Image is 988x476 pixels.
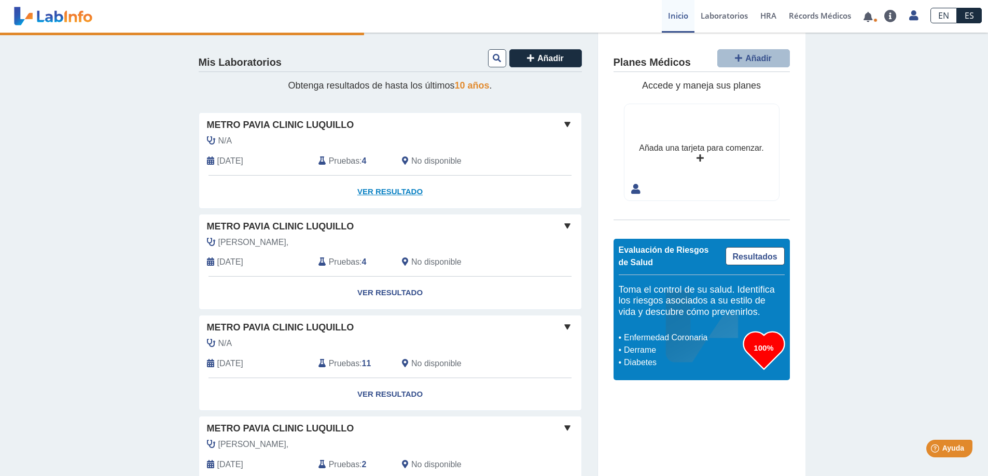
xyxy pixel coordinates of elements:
[207,422,354,436] span: Metro Pavia Clinic Luquillo
[207,220,354,234] span: Metro Pavia Clinic Luquillo
[621,331,743,344] li: Enfermedad Coronaria
[217,357,243,370] span: 2025-04-03
[217,458,243,471] span: 2025-01-15
[207,118,354,132] span: Metro Pavia Clinic Luquillo
[218,337,232,350] span: N/A
[329,256,359,268] span: Pruebas
[411,458,462,471] span: No disponible
[411,357,462,370] span: No disponible
[218,438,289,451] span: Jimenez Mejia,
[288,80,492,91] span: Obtenga resultados de hasta los últimos .
[311,357,394,370] div: :
[199,176,581,208] a: Ver Resultado
[455,80,490,91] span: 10 años
[930,8,957,23] a: EN
[621,356,743,369] li: Diabetes
[329,357,359,370] span: Pruebas
[743,341,785,354] h3: 100%
[896,436,977,465] iframe: Help widget launcher
[311,155,394,167] div: :
[217,155,243,167] span: 2025-10-07
[329,155,359,167] span: Pruebas
[199,378,581,411] a: Ver Resultado
[362,257,367,266] b: 4
[207,321,354,335] span: Metro Pavia Clinic Luquillo
[614,56,691,69] h4: Planes Médicos
[957,8,982,23] a: ES
[362,460,367,469] b: 2
[218,135,232,147] span: N/A
[411,155,462,167] span: No disponible
[537,54,564,63] span: Añadir
[329,458,359,471] span: Pruebas
[642,80,761,91] span: Accede y maneja sus planes
[619,246,709,267] span: Evaluación de Riesgos de Salud
[639,142,763,154] div: Añada una tarjeta para comenzar.
[760,10,776,21] span: HRA
[362,359,371,368] b: 11
[509,49,582,67] button: Añadir
[199,277,581,309] a: Ver Resultado
[311,458,394,471] div: :
[362,156,367,165] b: 4
[217,256,243,268] span: 2025-07-25
[717,49,790,67] button: Añadir
[311,256,394,268] div: :
[619,284,785,318] h5: Toma el control de su salud. Identifica los riesgos asociados a su estilo de vida y descubre cómo...
[726,247,785,265] a: Resultados
[218,236,289,249] span: Jimenez Mejia,
[745,54,772,63] span: Añadir
[411,256,462,268] span: No disponible
[199,56,282,69] h4: Mis Laboratorios
[621,344,743,356] li: Derrame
